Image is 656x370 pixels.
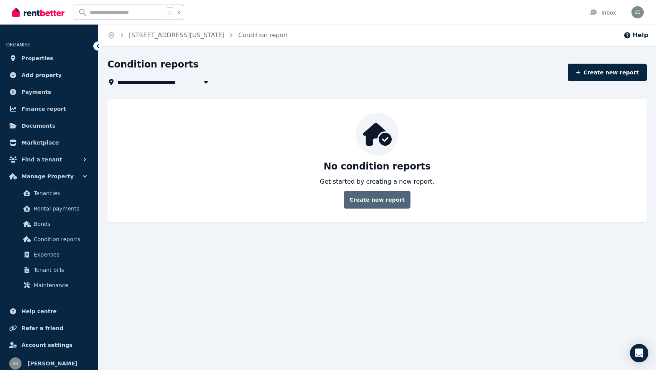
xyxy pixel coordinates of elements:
[21,324,63,333] span: Refer a friend
[630,344,648,362] div: Open Intercom Messenger
[6,304,92,319] a: Help centre
[9,247,89,262] a: Expenses
[34,204,86,213] span: Rental payments
[34,189,86,198] span: Tenancies
[21,307,57,316] span: Help centre
[21,340,73,350] span: Account settings
[12,7,64,18] img: RentBetter
[21,138,59,147] span: Marketplace
[6,337,92,353] a: Account settings
[34,281,86,290] span: Maintenance
[6,152,92,167] button: Find a tenant
[6,101,92,117] a: Finance report
[6,67,92,83] a: Add property
[21,121,56,130] span: Documents
[21,54,53,63] span: Properties
[28,359,77,368] span: [PERSON_NAME]
[6,135,92,150] a: Marketplace
[34,235,86,244] span: Condition reports
[568,64,647,81] a: Create new report
[631,6,644,18] img: Sherrie Bao
[9,232,89,247] a: Condition reports
[9,278,89,293] a: Maintenance
[21,172,74,181] span: Manage Property
[9,357,21,370] img: Sherrie Bao
[6,118,92,133] a: Documents
[129,31,224,39] a: [STREET_ADDRESS][US_STATE]
[98,25,298,46] nav: Breadcrumb
[6,321,92,336] a: Refer a friend
[21,104,66,113] span: Finance report
[107,58,199,71] h1: Condition reports
[34,250,86,259] span: Expenses
[623,31,648,40] button: Help
[6,51,92,66] a: Properties
[34,265,86,275] span: Tenant bills
[238,31,288,39] a: Condition report
[9,186,89,201] a: Tenancies
[320,177,434,186] p: Get started by creating a new report.
[6,84,92,100] a: Payments
[9,262,89,278] a: Tenant bills
[323,160,430,173] p: No condition reports
[589,9,616,16] div: Inbox
[21,71,62,80] span: Add property
[34,219,86,229] span: Bonds
[6,42,30,48] span: ORGANISE
[21,155,62,164] span: Find a tenant
[177,9,180,15] span: k
[9,216,89,232] a: Bonds
[9,201,89,216] a: Rental payments
[6,169,92,184] button: Manage Property
[344,191,410,209] a: Create new report
[21,87,51,97] span: Payments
